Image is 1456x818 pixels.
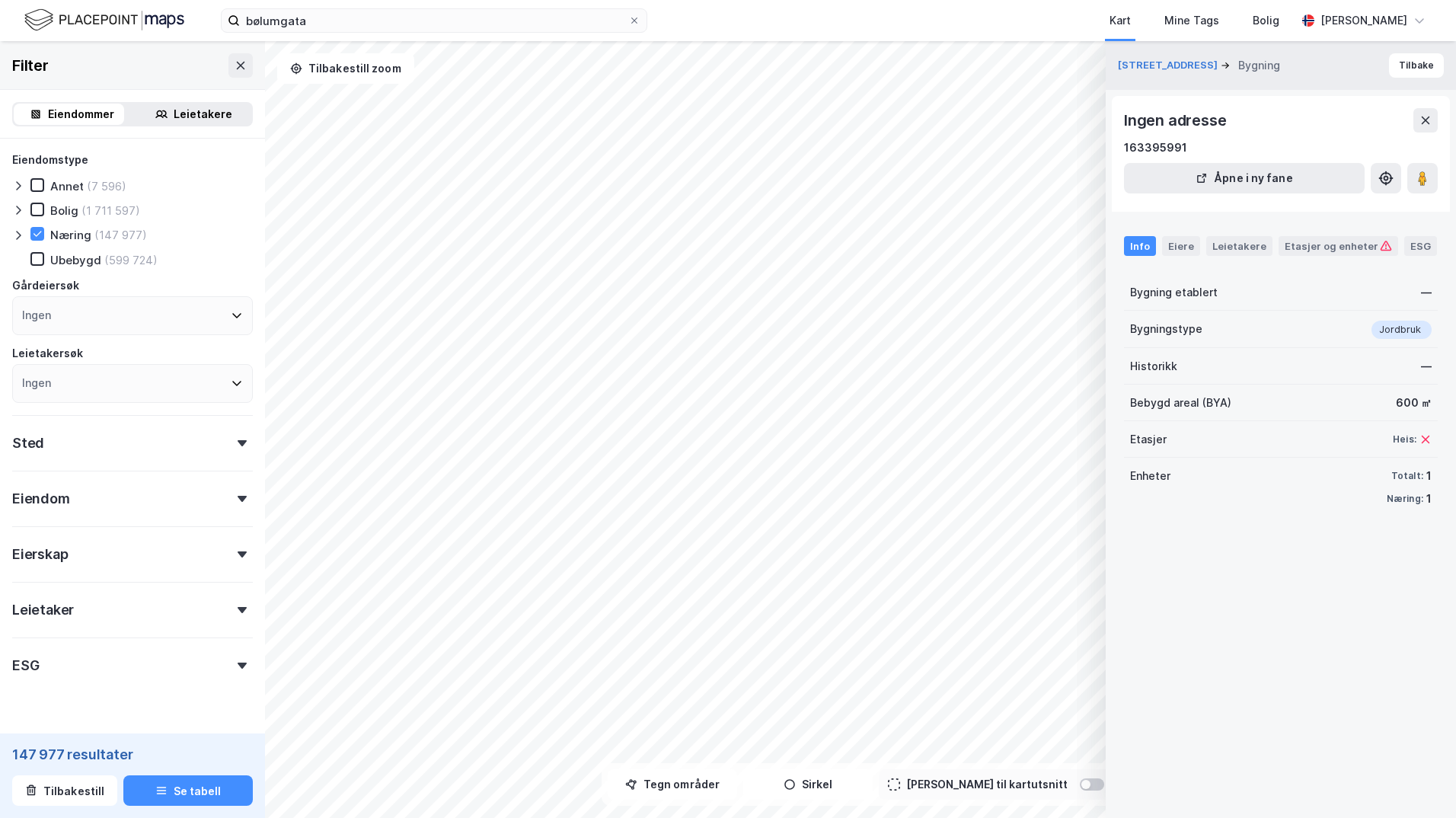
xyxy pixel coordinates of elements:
div: Næring [50,228,91,242]
div: Eiere [1162,236,1200,256]
div: (147 977) [94,228,147,242]
div: Ubebygd [50,253,101,267]
div: 1 [1426,490,1432,508]
div: (1 711 597) [81,203,140,218]
div: Eiendommer [48,105,114,123]
div: Totalt: [1391,470,1423,482]
div: Info [1124,236,1156,256]
iframe: Chat Widget [1380,745,1456,818]
div: 147 977 resultater [12,745,253,763]
div: Ingen [22,374,51,392]
div: Leietakersøk [12,344,83,363]
div: Etasjer og enheter [1285,239,1392,253]
div: Bebygd areal (BYA) [1130,394,1231,412]
button: Åpne i ny fane [1124,163,1365,193]
div: Filter [12,53,49,78]
button: Tilbake [1389,53,1444,78]
div: Eierskap [12,545,68,564]
div: — [1421,283,1432,302]
div: Sted [12,434,44,452]
div: ESG [1404,236,1437,256]
img: logo.f888ab2527a4732fd821a326f86c7f29.svg [24,7,184,34]
div: Gårdeiersøk [12,276,79,295]
div: Mine Tags [1164,11,1219,30]
div: Leietakere [1206,236,1272,256]
div: [PERSON_NAME] til kartutsnitt [906,775,1068,794]
div: — [1421,357,1432,375]
div: Heis: [1393,433,1416,446]
div: Enheter [1130,467,1170,485]
button: Se tabell [123,775,253,806]
button: Tegn områder [608,769,737,800]
div: Etasjer [1130,430,1167,449]
button: Tilbakestill [12,775,117,806]
div: Næring: [1387,493,1423,505]
button: Sirkel [743,769,873,800]
div: Historikk [1130,357,1177,375]
div: [PERSON_NAME] [1320,11,1407,30]
div: Eiendomstype [12,151,88,169]
div: Bygning etablert [1130,283,1218,302]
div: Kart [1110,11,1131,30]
div: (599 724) [104,253,158,267]
div: Ingen [22,306,51,324]
div: 163395991 [1124,139,1187,157]
div: Bolig [1253,11,1279,30]
div: Leietakere [174,105,232,123]
div: Annet [50,179,84,193]
div: Bolig [50,203,78,218]
div: 1 [1426,467,1432,485]
button: Tilbakestill zoom [277,53,414,84]
div: ESG [12,657,39,675]
div: Ingen adresse [1124,108,1229,133]
div: Leietaker [12,601,74,619]
div: Bygning [1238,56,1280,75]
div: Bygningstype [1130,320,1202,338]
div: 600 ㎡ [1396,394,1432,412]
div: (7 596) [87,179,126,193]
input: Søk på adresse, matrikkel, gårdeiere, leietakere eller personer [240,9,628,32]
div: Eiendom [12,490,70,508]
button: [STREET_ADDRESS] [1118,58,1221,73]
